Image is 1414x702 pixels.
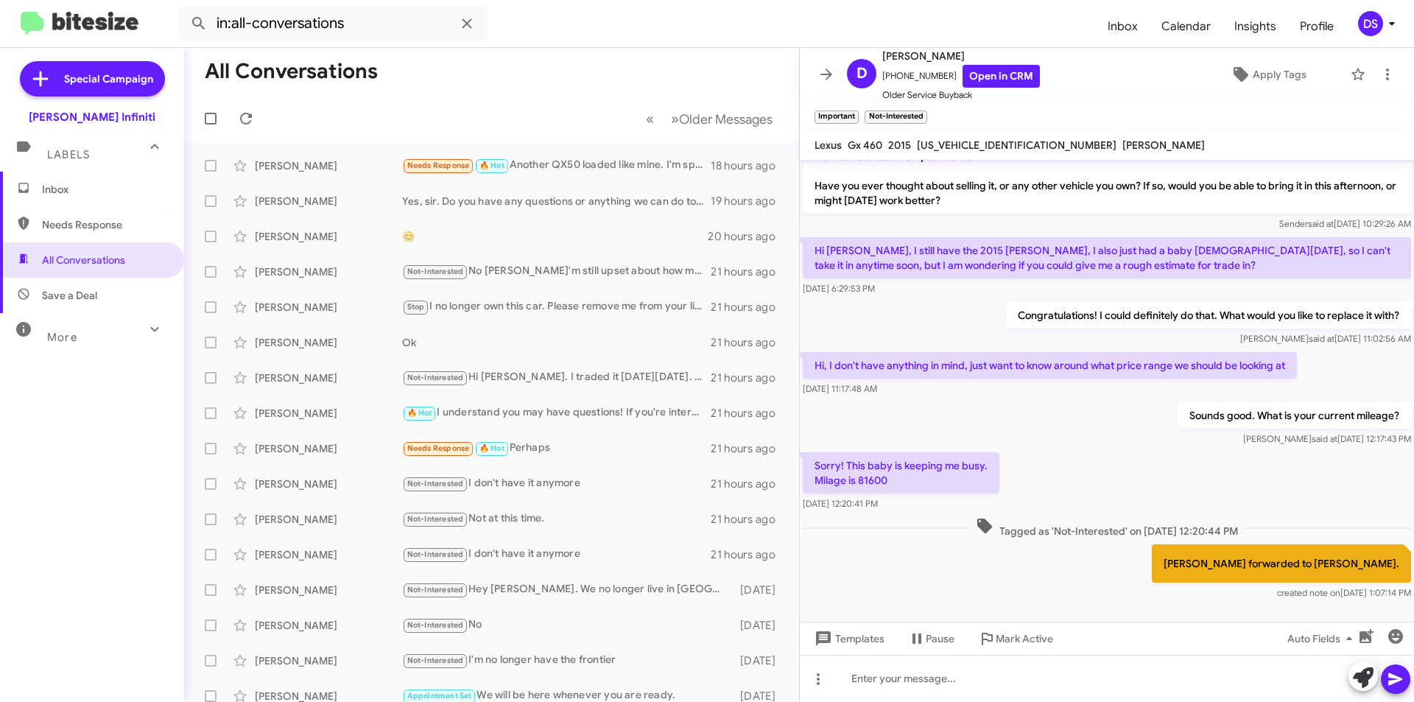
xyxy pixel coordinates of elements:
[20,61,165,96] a: Special Campaign
[1287,625,1358,652] span: Auto Fields
[479,443,504,453] span: 🔥 Hot
[1288,5,1346,48] a: Profile
[402,475,711,492] div: I don't have it anymore
[996,625,1053,652] span: Mark Active
[402,263,711,280] div: No [PERSON_NAME]'m still upset about how my wife's new SUV Infiniti q60 went in for a service wen...
[255,194,402,208] div: [PERSON_NAME]
[255,583,402,597] div: [PERSON_NAME]
[917,138,1116,152] span: [US_VEHICLE_IDENTIFICATION_NUMBER]
[407,514,464,524] span: Not-Interested
[1309,333,1334,344] span: said at
[255,653,402,668] div: [PERSON_NAME]
[815,110,859,124] small: Important
[646,110,654,128] span: «
[407,691,472,701] span: Appointment Set
[638,104,781,134] nav: Page navigation example
[865,110,926,124] small: Not-Interested
[1240,333,1411,344] span: [PERSON_NAME] [DATE] 11:02:56 AM
[733,653,787,668] div: [DATE]
[1152,544,1411,583] p: [PERSON_NAME] forwarded to [PERSON_NAME].
[1277,587,1340,598] span: created note on
[711,547,787,562] div: 21 hours ago
[42,182,167,197] span: Inbox
[1308,218,1334,229] span: said at
[407,479,464,488] span: Not-Interested
[255,300,402,315] div: [PERSON_NAME]
[255,477,402,491] div: [PERSON_NAME]
[402,652,733,669] div: I'm no longer have the frontier
[255,406,402,421] div: [PERSON_NAME]
[1277,587,1411,598] span: [DATE] 1:07:14 PM
[1122,138,1205,152] span: [PERSON_NAME]
[255,335,402,350] div: [PERSON_NAME]
[882,65,1040,88] span: [PHONE_NUMBER]
[407,302,425,312] span: Stop
[1223,5,1288,48] a: Insights
[800,625,896,652] button: Templates
[205,60,378,83] h1: All Conversations
[803,283,875,294] span: [DATE] 6:29:53 PM
[711,335,787,350] div: 21 hours ago
[255,512,402,527] div: [PERSON_NAME]
[29,110,155,124] div: [PERSON_NAME] Infiniti
[479,161,504,170] span: 🔥 Hot
[255,371,402,385] div: [PERSON_NAME]
[1279,218,1411,229] span: Sender [DATE] 10:29:26 AM
[402,404,711,421] div: I understand you may have questions! If you're interested in discussing selling your QX60 or any ...
[1346,11,1398,36] button: DS
[255,229,402,244] div: [PERSON_NAME]
[926,625,954,652] span: Pause
[711,194,787,208] div: 19 hours ago
[1276,625,1370,652] button: Auto Fields
[963,65,1040,88] a: Open in CRM
[47,331,77,344] span: More
[407,550,464,559] span: Not-Interested
[402,369,711,386] div: Hi [PERSON_NAME]. I traded it [DATE][DATE]. No plans to sell anything soon.
[1096,5,1150,48] a: Inbox
[402,298,711,315] div: I no longer own this car. Please remove me from your list. Thanks
[637,104,663,134] button: Previous
[402,546,711,563] div: I don't have it anymore
[407,267,464,276] span: Not-Interested
[42,217,167,232] span: Needs Response
[711,406,787,421] div: 21 hours ago
[882,47,1040,65] span: [PERSON_NAME]
[803,128,1411,214] p: Hi [PERSON_NAME] it's [PERSON_NAME] at [PERSON_NAME] Infiniti. Thanks again for being our loyal s...
[407,656,464,665] span: Not-Interested
[1253,61,1306,88] span: Apply Tags
[1006,302,1411,329] p: Congratulations! I could definitely do that. What would you like to replace it with?
[966,625,1065,652] button: Mark Active
[407,161,470,170] span: Needs Response
[671,110,679,128] span: »
[255,264,402,279] div: [PERSON_NAME]
[679,111,773,127] span: Older Messages
[255,158,402,173] div: [PERSON_NAME]
[803,498,878,509] span: [DATE] 12:20:41 PM
[42,288,97,303] span: Save a Deal
[407,373,464,382] span: Not-Interested
[711,441,787,456] div: 21 hours ago
[1192,61,1343,88] button: Apply Tags
[407,620,464,630] span: Not-Interested
[402,440,711,457] div: Perhaps
[711,371,787,385] div: 21 hours ago
[1150,5,1223,48] a: Calendar
[1312,433,1337,444] span: said at
[402,510,711,527] div: Not at this time.
[970,517,1244,538] span: Tagged as 'Not-Interested' on [DATE] 12:20:44 PM
[402,617,733,633] div: No
[1243,433,1411,444] span: [PERSON_NAME] [DATE] 12:17:43 PM
[812,625,884,652] span: Templates
[407,443,470,453] span: Needs Response
[711,477,787,491] div: 21 hours ago
[402,157,711,174] div: Another QX50 loaded like mine. I'm spoiled.
[407,585,464,594] span: Not-Interested
[896,625,966,652] button: Pause
[803,452,999,494] p: Sorry! This baby is keeping me busy. Milage is 81600
[402,335,711,350] div: Ok
[178,6,488,41] input: Search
